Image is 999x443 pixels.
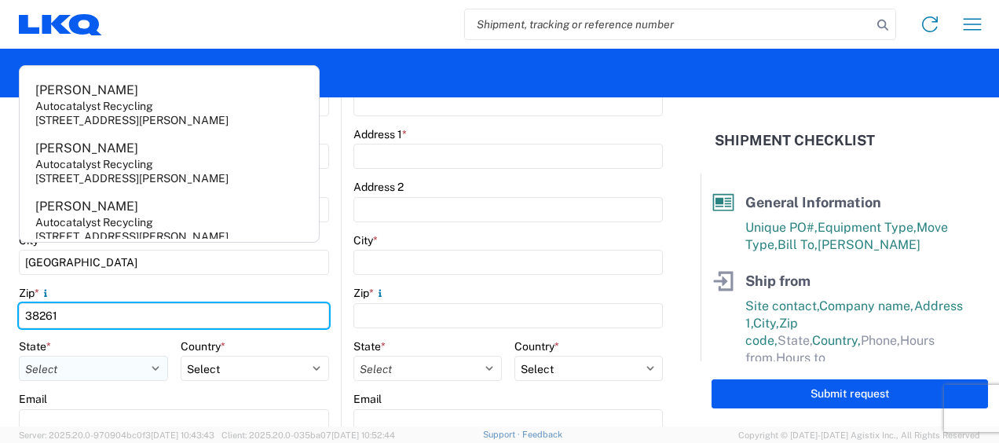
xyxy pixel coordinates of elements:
span: Equipment Type, [818,220,917,235]
div: Autocatalyst Recycling [35,99,153,113]
span: [PERSON_NAME] [818,237,920,252]
h2: Shipment Checklist [715,131,875,150]
span: Unique PO#, [745,220,818,235]
label: Email [19,392,47,406]
a: Support [483,430,522,439]
div: [STREET_ADDRESS][PERSON_NAME] [35,229,229,243]
span: General Information [745,194,881,211]
label: Email [353,392,382,406]
label: State [353,339,386,353]
label: Country [181,339,225,353]
span: Copyright © [DATE]-[DATE] Agistix Inc., All Rights Reserved [738,428,980,442]
div: [PERSON_NAME] [35,198,138,215]
a: Feedback [522,430,562,439]
span: Server: 2025.20.0-970904bc0f3 [19,430,214,440]
div: [STREET_ADDRESS][PERSON_NAME] [35,113,229,127]
span: Site contact, [745,298,819,313]
span: [DATE] 10:52:44 [331,430,395,440]
div: [PERSON_NAME] [35,140,138,157]
span: Phone, [861,333,900,348]
label: Country [514,339,559,353]
label: Zip [353,286,386,300]
label: City [353,233,378,247]
div: [STREET_ADDRESS][PERSON_NAME] [35,171,229,185]
span: City, [753,316,779,331]
label: Address 1 [353,127,407,141]
label: State [19,339,51,353]
div: Autocatalyst Recycling [35,215,153,229]
h2: Shipment Request [19,64,141,82]
span: Client: 2025.20.0-035ba07 [221,430,395,440]
span: State, [778,333,812,348]
label: Address 2 [353,180,404,194]
span: Hours to [776,350,825,365]
span: Bill To, [778,237,818,252]
input: Shipment, tracking or reference number [465,9,872,39]
div: [PERSON_NAME] [35,82,138,99]
span: Ship from [745,273,811,289]
span: Country, [812,333,861,348]
div: Autocatalyst Recycling [35,157,153,171]
button: Submit request [712,379,988,408]
label: Zip [19,286,52,300]
span: Company name, [819,298,914,313]
span: [DATE] 10:43:43 [151,430,214,440]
